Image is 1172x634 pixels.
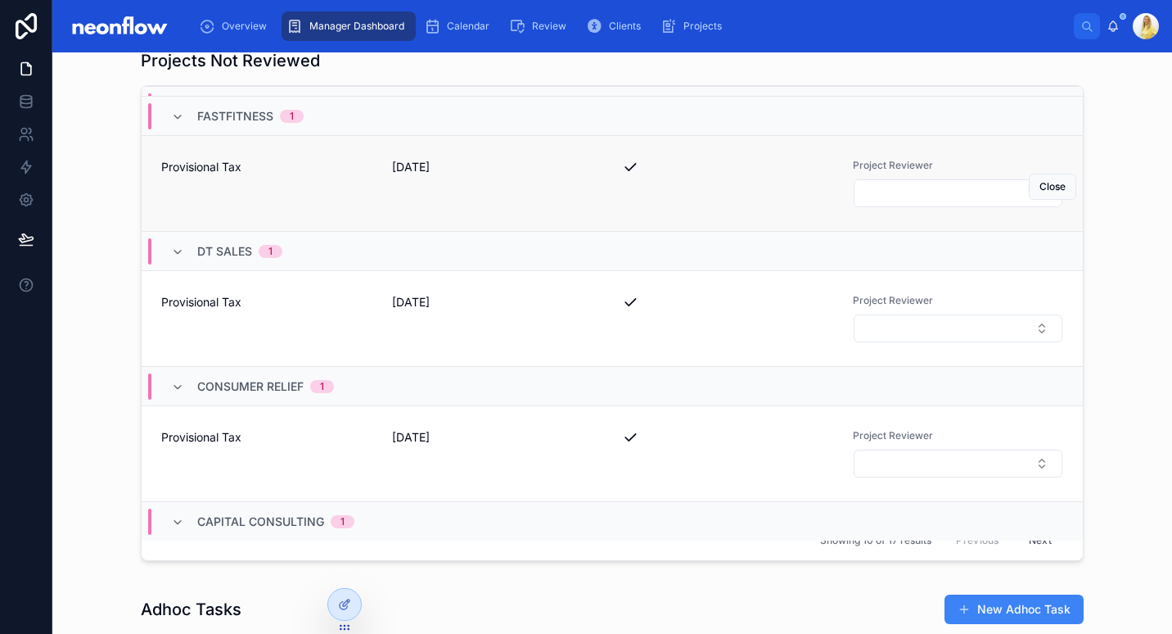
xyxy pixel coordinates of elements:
[186,8,1074,44] div: scrollable content
[222,20,267,33] span: Overview
[268,245,273,258] div: 1
[392,159,603,175] span: [DATE]
[854,450,1063,478] button: Select Button
[282,11,416,41] a: Manager Dashboard
[419,11,501,41] a: Calendar
[197,514,324,530] span: Capital Consulting
[392,294,603,310] span: [DATE]
[853,429,1064,442] span: Project Reviewer
[944,595,1084,624] button: New Adhoc Task
[1039,180,1066,193] span: Close
[309,20,404,33] span: Manager Dashboard
[65,13,173,39] img: App logo
[142,135,1083,231] a: Provisional Tax[DATE]Project ReviewerSelect ButtonClose
[854,315,1063,342] button: Select Button
[853,294,1064,307] span: Project Reviewer
[141,49,320,72] h1: Projects Not Reviewed
[683,20,722,33] span: Projects
[197,378,304,395] span: Consumer Relief
[340,515,345,528] div: 1
[161,429,372,446] span: Provisional Tax
[142,405,1083,501] a: Provisional Tax[DATE]Project ReviewerSelect Button
[853,159,1064,172] span: Project Reviewer
[142,270,1083,366] a: Provisional Tax[DATE]Project ReviewerSelect Button
[1017,528,1063,554] button: Next
[656,11,733,41] a: Projects
[320,380,324,393] div: 1
[820,534,931,547] span: Showing 10 of 17 results
[161,294,372,310] span: Provisional Tax
[141,598,241,621] h1: Adhoc Tasks
[504,11,578,41] a: Review
[447,20,489,33] span: Calendar
[609,20,641,33] span: Clients
[197,108,273,125] span: FASTfitness
[197,243,252,260] span: DT Sales
[161,159,372,175] span: Provisional Tax
[854,179,1063,207] button: Select Button
[1029,174,1076,200] button: Close
[532,20,566,33] span: Review
[194,11,278,41] a: Overview
[290,110,294,123] div: 1
[581,11,652,41] a: Clients
[392,429,603,446] span: [DATE]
